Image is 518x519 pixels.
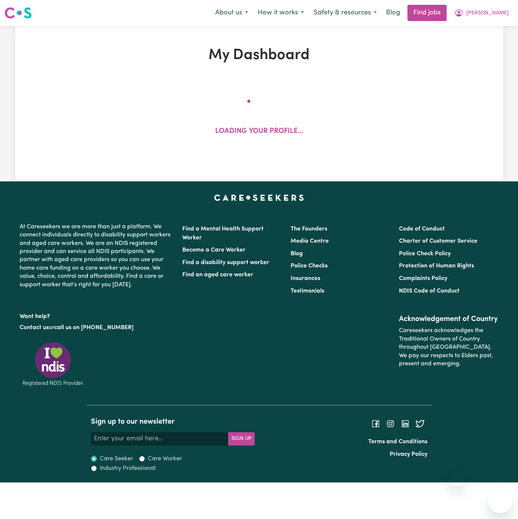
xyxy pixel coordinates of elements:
button: Safety & resources [309,5,382,21]
a: Testimonials [291,288,324,294]
iframe: Button to launch messaging window [488,489,512,513]
label: Industry Professional [100,464,156,473]
a: Find an aged care worker [182,272,253,278]
img: Careseekers logo [4,6,32,20]
span: [PERSON_NAME] [466,9,509,17]
h1: My Dashboard [101,47,417,64]
a: Police Check Policy [399,251,451,257]
p: or [20,321,173,335]
a: Follow Careseekers on Facebook [371,421,380,427]
p: At Careseekers we are more than just a platform. We connect individuals directly to disability su... [20,220,173,292]
a: The Founders [291,226,327,232]
button: How it works [253,5,309,21]
button: My Account [450,5,514,21]
a: Follow Careseekers on Twitter [416,421,424,427]
iframe: Close message [449,472,464,486]
a: Privacy Policy [390,451,427,457]
input: Enter your email here... [91,432,228,445]
a: Follow Careseekers on LinkedIn [401,421,410,427]
img: Registered NDIS provider [20,341,86,387]
p: Careseekers acknowledges the Traditional Owners of Country throughout [GEOGRAPHIC_DATA]. We pay o... [399,324,498,371]
h2: Sign up to our newsletter [91,417,255,426]
a: Find a disability support worker [182,260,269,266]
h2: Acknowledgement of Country [399,315,498,324]
a: Blog [382,5,404,21]
a: Follow Careseekers on Instagram [386,421,395,427]
a: NDIS Code of Conduct [399,288,460,294]
a: Careseekers logo [4,4,32,21]
a: Contact us [20,325,49,331]
label: Care Worker [148,454,182,463]
a: Terms and Conditions [368,439,427,445]
p: Loading your profile... [215,126,303,137]
a: Protection of Human Rights [399,263,474,269]
a: Insurances [291,276,320,281]
a: Find a Mental Health Support Worker [182,226,264,241]
a: Charter of Customer Service [399,238,477,244]
label: Care Seeker [100,454,133,463]
button: Subscribe [228,432,255,445]
a: Find jobs [407,5,447,21]
a: call us on [PHONE_NUMBER] [54,325,133,331]
a: Media Centre [291,238,329,244]
a: Police Checks [291,263,328,269]
p: Want help? [20,310,173,321]
a: Blog [291,251,303,257]
a: Careseekers home page [214,195,304,201]
button: About us [210,5,253,21]
a: Code of Conduct [399,226,445,232]
a: Complaints Policy [399,276,447,281]
a: Become a Care Worker [182,247,246,253]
